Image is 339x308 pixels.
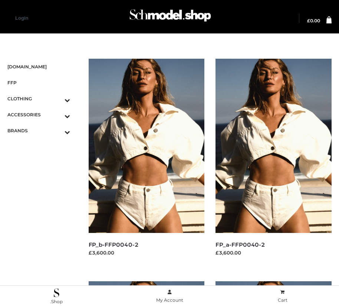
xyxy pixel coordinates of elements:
[54,288,59,297] img: .Shop
[7,59,70,75] a: [DOMAIN_NAME]
[307,19,320,23] a: £0.00
[226,288,339,305] a: Cart
[15,15,28,21] a: Login
[7,110,70,119] span: ACCESSORIES
[128,4,213,30] img: Schmodel Admin 964
[44,91,70,107] button: Toggle Submenu
[7,126,70,135] span: BRANDS
[44,123,70,139] button: Toggle Submenu
[50,299,63,304] span: .Shop
[278,297,287,303] span: Cart
[7,75,70,91] a: FFP
[7,123,70,139] a: BRANDSToggle Submenu
[89,249,205,256] div: £3,600.00
[113,288,226,305] a: My Account
[215,241,265,248] a: FP_a-FFP0040-2
[89,241,139,248] a: FP_b-FFP0040-2
[7,78,70,87] span: FFP
[307,18,320,23] bdi: 0.00
[44,107,70,123] button: Toggle Submenu
[126,6,213,30] a: Schmodel Admin 964
[7,94,70,103] span: CLOTHING
[7,107,70,123] a: ACCESSORIESToggle Submenu
[7,62,70,71] span: [DOMAIN_NAME]
[7,91,70,107] a: CLOTHINGToggle Submenu
[215,249,332,256] div: £3,600.00
[307,18,310,23] span: £
[156,297,183,303] span: My Account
